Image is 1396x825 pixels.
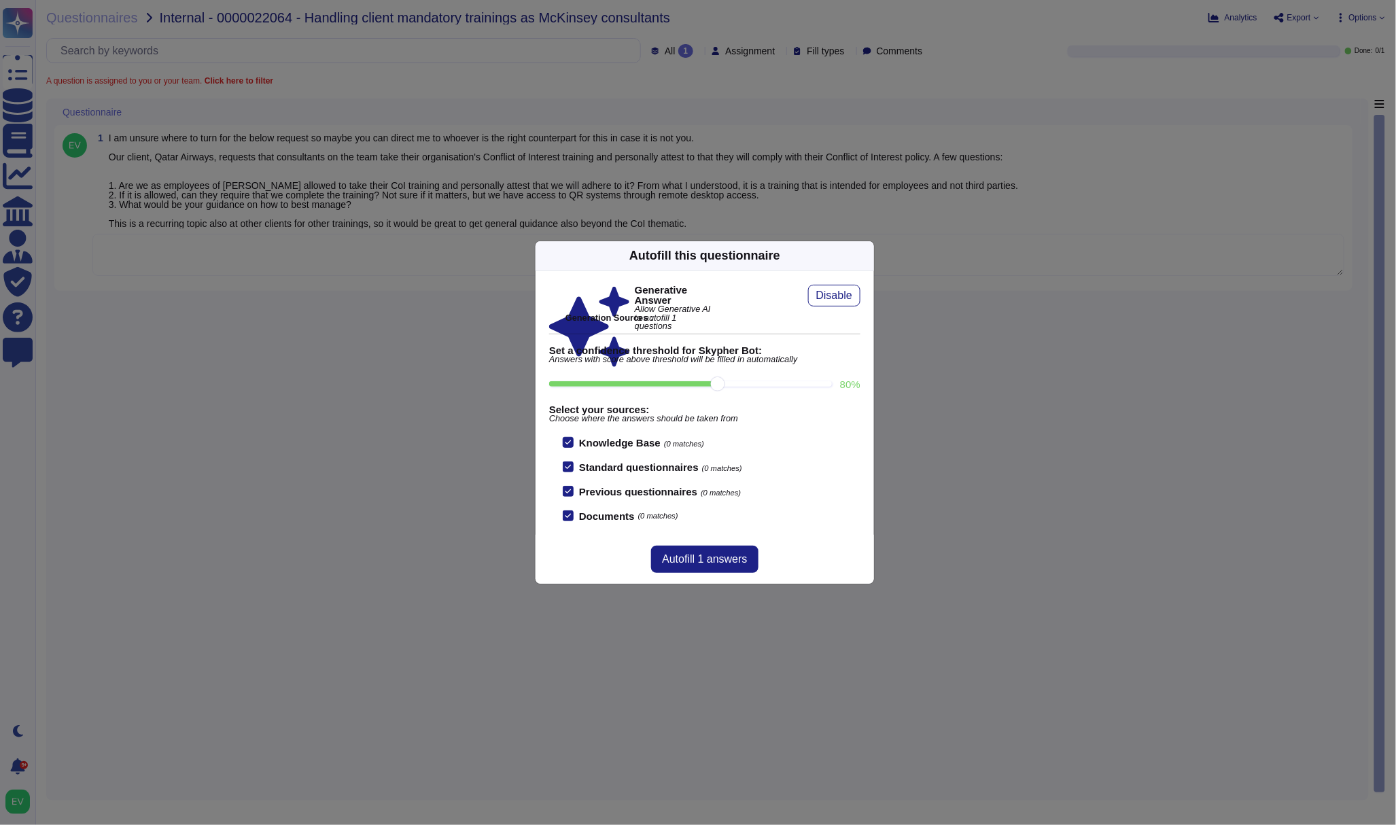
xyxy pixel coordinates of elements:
[638,512,678,520] span: (0 matches)
[579,437,661,449] b: Knowledge Base
[579,486,697,497] b: Previous questionnaires
[549,415,860,423] span: Choose where the answers should be taken from
[549,355,860,364] span: Answers with score above threshold will be filled in automatically
[565,313,653,323] b: Generation Sources :
[840,379,860,389] label: 80 %
[549,404,860,415] b: Select your sources:
[816,290,852,301] span: Disable
[651,546,758,573] button: Autofill 1 answers
[662,554,747,565] span: Autofill 1 answers
[635,285,715,305] b: Generative Answer
[664,440,704,448] span: (0 matches)
[579,461,699,473] b: Standard questionnaires
[635,305,715,331] span: Allow Generative AI to autofill 1 questions
[808,285,860,306] button: Disable
[629,247,780,265] div: Autofill this questionnaire
[702,464,742,472] span: (0 matches)
[701,489,741,497] span: (0 matches)
[579,511,635,521] b: Documents
[549,345,860,355] b: Set a confidence threshold for Skypher Bot:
